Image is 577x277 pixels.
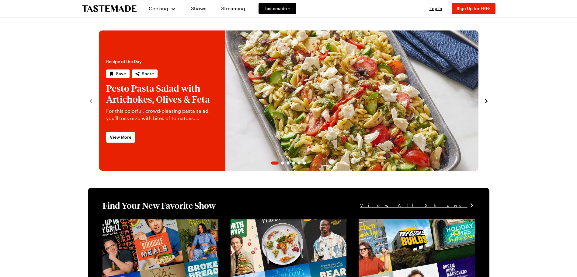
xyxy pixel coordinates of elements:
span: Go to slide 4 [292,162,295,165]
span: Tastemade + [265,5,290,12]
a: Tastemade + [259,3,296,14]
span: View All Shows [360,202,468,209]
span: Log In [429,6,442,11]
button: Sign Up for FREE [452,3,495,14]
span: View More [110,134,131,140]
a: View More [106,132,135,143]
span: Go to slide 6 [303,162,306,165]
span: Go to slide 3 [287,162,290,165]
a: View full content for [object Object] [103,220,186,226]
button: Cooking [149,1,176,16]
span: Go to slide 1 [271,162,279,165]
a: View All Shows [360,202,475,209]
a: View full content for [object Object] [231,220,314,226]
span: Save [116,71,126,77]
a: View full content for [object Object] [359,220,442,226]
button: Save recipe [106,69,130,78]
button: Share [132,69,158,78]
span: Cooking [149,5,168,11]
h1: Find Your New Favorite Show [103,200,216,211]
span: Go to slide 2 [281,162,284,165]
span: Go to slide 5 [297,162,301,165]
span: Share [142,71,154,77]
button: navigate to next item [483,97,489,104]
span: Sign Up for FREE [457,6,491,11]
a: To Tastemade Home Page [82,5,137,12]
button: Log In [424,5,448,12]
div: 1 / 6 [99,30,478,171]
button: navigate to previous item [88,97,94,104]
